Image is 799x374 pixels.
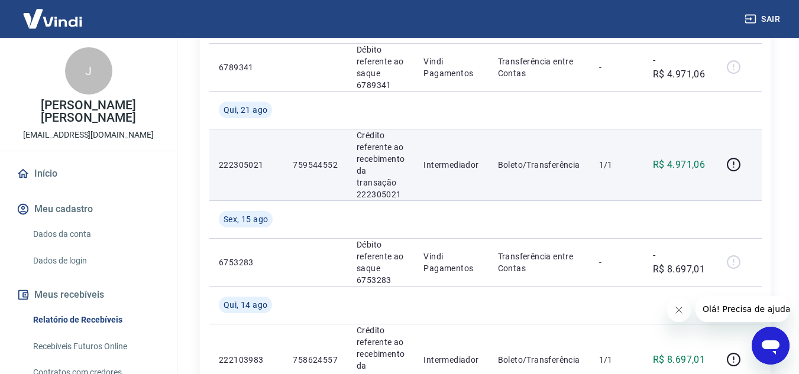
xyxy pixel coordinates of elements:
[498,251,580,274] p: Transferência entre Contas
[357,239,405,286] p: Débito referente ao saque 6753283
[653,353,705,367] p: R$ 8.697,01
[14,282,163,308] button: Meus recebíveis
[224,213,268,225] span: Sex, 15 ago
[28,334,163,359] a: Recebíveis Futuros Online
[423,56,478,79] p: Vindi Pagamentos
[653,158,705,172] p: R$ 4.971,06
[224,299,267,311] span: Qui, 14 ago
[653,248,705,277] p: -R$ 8.697,01
[7,8,99,18] span: Olá! Precisa de ajuda?
[219,61,274,73] p: 6789341
[9,99,167,124] p: [PERSON_NAME] [PERSON_NAME]
[357,129,405,200] p: Crédito referente ao recebimento da transação 222305021
[667,298,691,322] iframe: Fechar mensagem
[752,327,790,365] iframe: Botão para abrir a janela de mensagens
[696,296,790,322] iframe: Mensagem da empresa
[423,251,478,274] p: Vindi Pagamentos
[498,56,580,79] p: Transferência entre Contas
[14,161,163,187] a: Início
[28,222,163,246] a: Dados da conta
[14,196,163,222] button: Meu cadastro
[28,249,163,273] a: Dados de login
[293,159,338,171] p: 759544552
[65,47,112,95] div: J
[423,159,478,171] p: Intermediador
[599,159,634,171] p: 1/1
[293,354,338,366] p: 758624557
[357,44,405,91] p: Débito referente ao saque 6789341
[14,1,91,37] img: Vindi
[28,308,163,332] a: Relatório de Recebíveis
[498,354,580,366] p: Boleto/Transferência
[498,159,580,171] p: Boleto/Transferência
[219,159,274,171] p: 222305021
[224,104,267,116] span: Qui, 21 ago
[23,129,154,141] p: [EMAIL_ADDRESS][DOMAIN_NAME]
[219,354,274,366] p: 222103983
[423,354,478,366] p: Intermediador
[219,256,274,268] p: 6753283
[742,8,785,30] button: Sair
[599,61,634,73] p: -
[599,256,634,268] p: -
[653,53,705,82] p: -R$ 4.971,06
[599,354,634,366] p: 1/1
